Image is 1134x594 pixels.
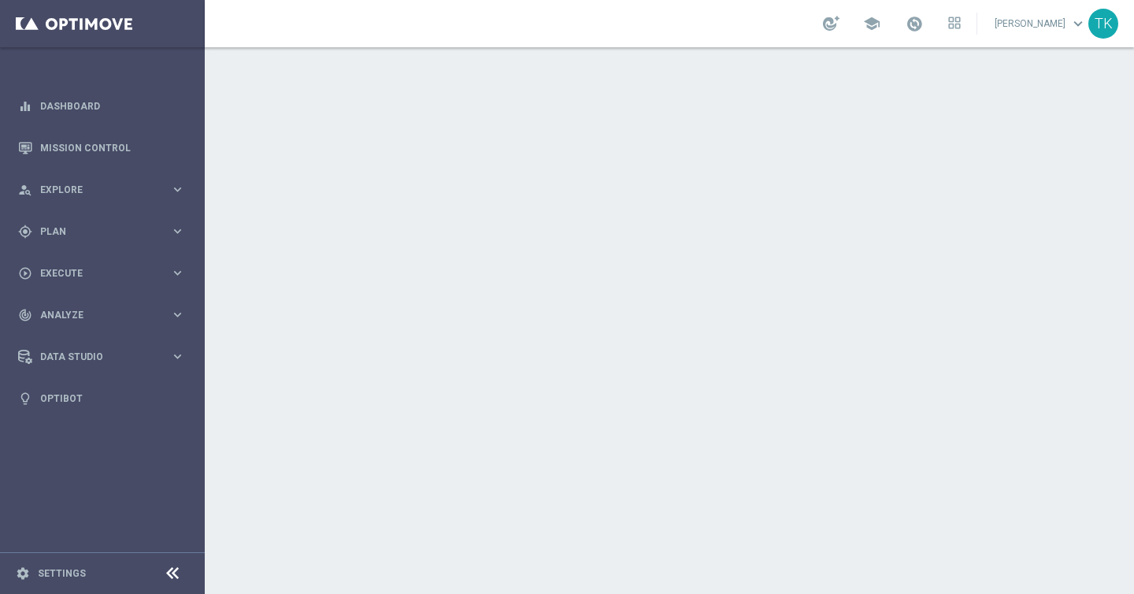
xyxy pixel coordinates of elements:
[16,566,30,581] i: settings
[17,309,186,321] button: track_changes Analyze keyboard_arrow_right
[18,99,32,113] i: equalizer
[170,265,185,280] i: keyboard_arrow_right
[18,266,170,280] div: Execute
[17,184,186,196] button: person_search Explore keyboard_arrow_right
[40,127,185,169] a: Mission Control
[170,349,185,364] i: keyboard_arrow_right
[17,225,186,238] button: gps_fixed Plan keyboard_arrow_right
[863,15,880,32] span: school
[18,392,32,406] i: lightbulb
[170,182,185,197] i: keyboard_arrow_right
[170,224,185,239] i: keyboard_arrow_right
[18,85,185,127] div: Dashboard
[170,307,185,322] i: keyboard_arrow_right
[17,351,186,363] button: Data Studio keyboard_arrow_right
[18,225,170,239] div: Plan
[18,127,185,169] div: Mission Control
[993,12,1088,35] a: [PERSON_NAME]keyboard_arrow_down
[40,85,185,127] a: Dashboard
[1069,15,1087,32] span: keyboard_arrow_down
[18,225,32,239] i: gps_fixed
[18,183,170,197] div: Explore
[40,227,170,236] span: Plan
[17,392,186,405] button: lightbulb Optibot
[40,310,170,320] span: Analyze
[18,266,32,280] i: play_circle_outline
[40,185,170,195] span: Explore
[18,350,170,364] div: Data Studio
[17,267,186,280] button: play_circle_outline Execute keyboard_arrow_right
[1088,9,1118,39] div: TK
[40,352,170,362] span: Data Studio
[18,308,170,322] div: Analyze
[40,269,170,278] span: Execute
[38,569,86,578] a: Settings
[18,183,32,197] i: person_search
[17,100,186,113] button: equalizer Dashboard
[18,308,32,322] i: track_changes
[17,142,186,154] button: Mission Control
[40,377,185,419] a: Optibot
[18,377,185,419] div: Optibot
